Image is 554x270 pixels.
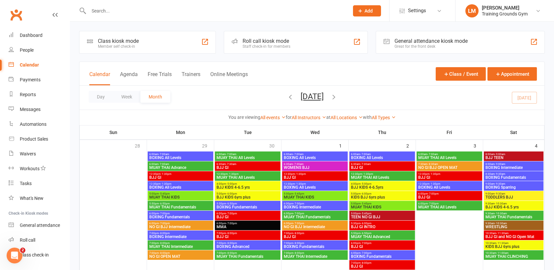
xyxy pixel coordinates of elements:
div: Roll call [20,237,35,243]
span: BJJ GI [418,195,481,199]
span: - 9:30am [495,192,505,195]
span: 6:00pm [283,202,346,205]
span: - 8:00pm [159,232,170,235]
span: 5:00pm [351,192,414,195]
span: - 7:00pm [226,212,237,215]
a: Messages [9,102,70,117]
div: Automations [20,121,46,127]
span: 10:30am [485,252,542,255]
span: 5:00pm [351,202,414,205]
span: - 7:00pm [226,222,237,225]
span: 6:30am [283,163,346,166]
span: WOMENS BJJ [283,166,346,170]
div: Class check-in [20,252,49,257]
span: MUAY THAI KIDS [149,195,212,199]
span: 10:30am [485,242,542,245]
input: Search... [87,6,344,15]
span: NO GI BJJ Intermediate [283,225,346,229]
span: MUAY THAI CLINCHING [485,255,542,258]
span: Settings [408,3,426,18]
span: 9:30am [485,212,542,215]
span: - 8:00pm [293,242,304,245]
a: All events [260,115,286,120]
span: 9:00am [485,192,542,195]
span: BJJ GI [351,245,414,249]
span: 6:30am [216,163,279,166]
a: All Instructors [292,115,326,120]
span: - 7:00am [226,153,236,156]
span: 6:00am [216,153,279,156]
span: BJJ GI [351,264,414,268]
span: - 7:00pm [361,252,371,255]
div: Dashboard [20,33,43,38]
span: BJJ KIDS 4-6.5 yrs [216,185,279,189]
span: MUAY THAI Fundamentals [216,255,279,258]
a: People [9,43,70,58]
span: 7:00pm [216,232,279,235]
span: 7:00pm [283,252,346,255]
span: 7:00pm [283,242,346,245]
span: - 8:00pm [159,242,170,245]
span: WRESTLING [485,225,542,229]
span: - 7:00pm [293,212,304,215]
a: Product Sales [9,132,70,147]
div: 1 [339,140,348,151]
button: Online Meetings [210,71,248,85]
th: Fri [416,125,483,139]
span: NO GI OPEN MAT [149,255,212,258]
a: Automations [9,117,70,132]
th: Wed [281,125,349,139]
span: - 6:50pm [159,202,170,205]
span: - 7:00pm [159,212,170,215]
span: - 1:30pm [160,182,171,185]
div: General attendance kiosk mode [394,38,468,44]
span: BJJ GI [351,166,414,170]
div: Reports [20,92,36,97]
button: Month [140,91,170,103]
span: 6:00pm [149,212,212,215]
a: All Locations [331,115,363,120]
span: BOXING Intermediate [283,205,346,209]
div: People [20,47,34,53]
span: 5:00pm [216,192,279,195]
span: MUAY THAI All Levels [351,175,414,179]
strong: with [363,115,372,120]
div: Roll call kiosk mode [243,38,290,44]
span: 12:30pm [283,173,346,175]
span: 12:30pm [283,182,346,185]
span: MUAY THAI Advance [149,166,212,170]
span: - 5:00pm [226,182,237,185]
span: 5:50pm [149,202,212,205]
span: - 9:30am [495,173,505,175]
th: Sat [483,125,544,139]
a: Clubworx [8,7,24,23]
span: 6:00pm [418,192,481,195]
span: BOXING Fundamentals [149,215,212,219]
div: Messages [20,107,41,112]
span: 4:00pm [216,182,279,185]
span: - 8:00pm [226,252,237,255]
span: 6:00am [418,153,481,156]
span: 6:00am [283,153,346,156]
div: 30 [269,140,281,151]
span: 7:00pm [351,261,414,264]
span: 9:00am [485,182,542,185]
span: - 10:30am [495,202,507,205]
span: 6:00am [351,153,414,156]
span: - 7:00am [293,153,304,156]
span: 6:00am [149,153,212,156]
span: - 7:00am [427,153,438,156]
a: Payments [9,72,70,87]
a: Tasks [9,176,70,191]
span: - 8:00pm [226,242,237,245]
span: - 1:30pm [429,182,440,185]
span: 7:00pm [149,232,212,235]
span: MUAY THAI All Levels [418,156,481,160]
div: 28 [135,140,147,151]
span: - 6:00pm [361,192,371,195]
span: BJJ KIDS 4-6.5 yrs [485,205,542,209]
span: - 6:50pm [226,202,237,205]
span: - 8:00pm [293,252,304,255]
span: - 7:00pm [428,202,439,205]
span: BJJ TEEN [485,156,542,160]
